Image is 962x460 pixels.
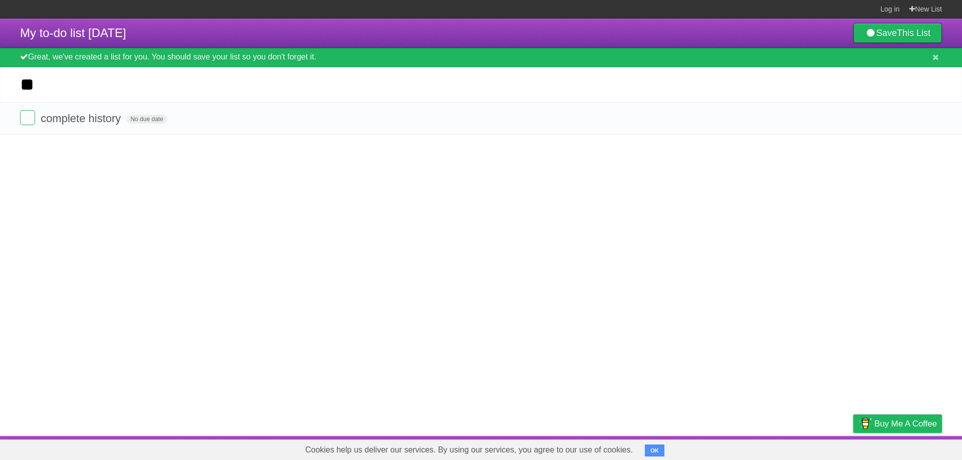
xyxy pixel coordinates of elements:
[853,23,942,43] a: SaveThis List
[840,438,866,457] a: Privacy
[806,438,828,457] a: Terms
[879,438,942,457] a: Suggest a feature
[20,110,35,125] label: Done
[720,438,741,457] a: About
[126,115,167,124] span: No due date
[41,112,123,125] span: complete history
[20,26,126,40] span: My to-do list [DATE]
[753,438,794,457] a: Developers
[858,415,872,432] img: Buy me a coffee
[897,28,930,38] b: This List
[645,444,664,456] button: OK
[295,440,643,460] span: Cookies help us deliver our services. By using our services, you agree to our use of cookies.
[874,415,937,432] span: Buy me a coffee
[853,414,942,433] a: Buy me a coffee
